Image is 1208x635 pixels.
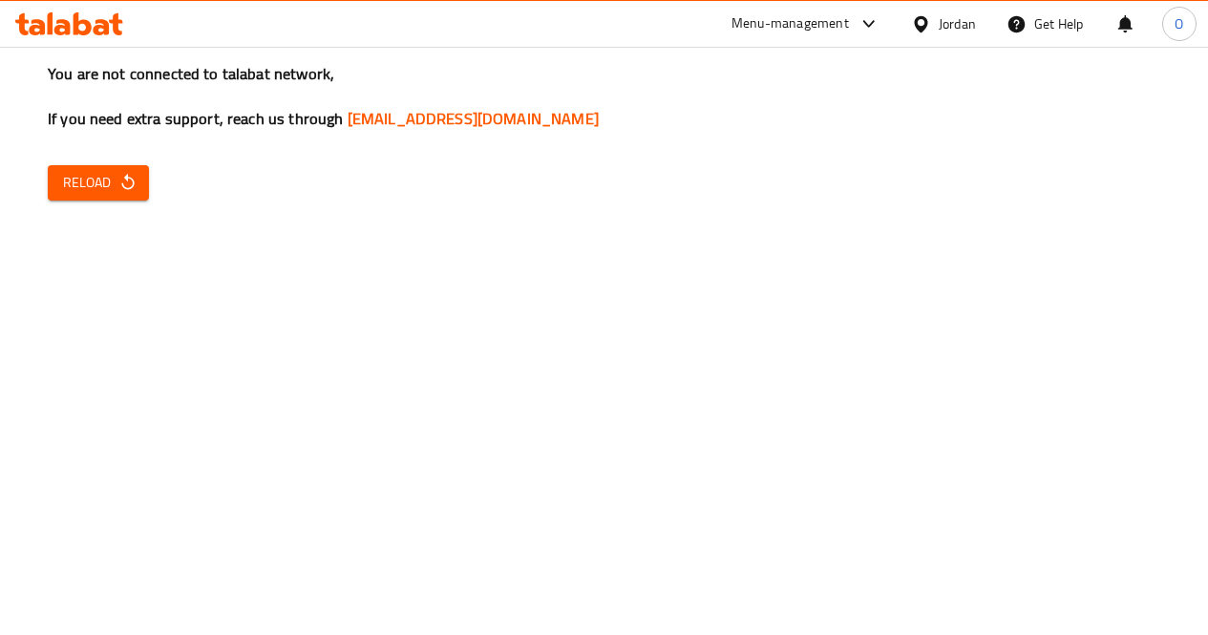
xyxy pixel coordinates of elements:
a: [EMAIL_ADDRESS][DOMAIN_NAME] [348,104,599,133]
h3: You are not connected to talabat network, If you need extra support, reach us through [48,63,1160,130]
div: Menu-management [731,12,849,35]
span: Reload [63,171,134,195]
div: Jordan [939,13,976,34]
span: O [1175,13,1183,34]
button: Reload [48,165,149,201]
